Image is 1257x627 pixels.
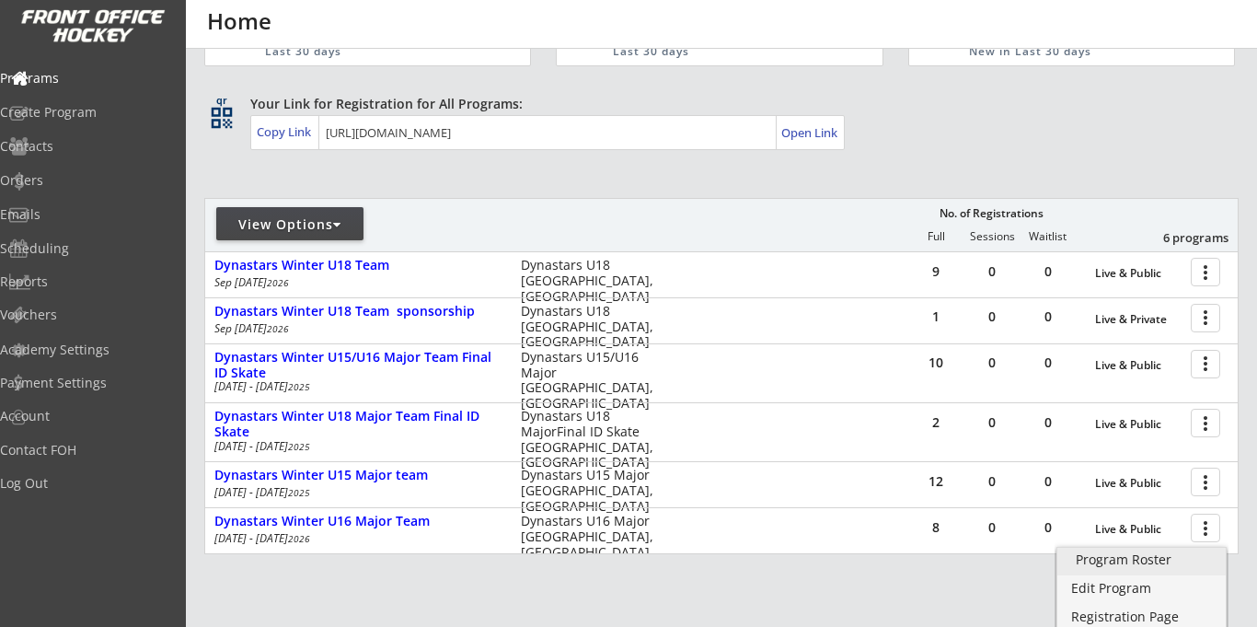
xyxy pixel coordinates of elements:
[288,532,310,545] em: 2026
[521,350,665,412] div: Dynastars U15/U16 Major [GEOGRAPHIC_DATA], [GEOGRAPHIC_DATA]
[1021,475,1076,488] div: 0
[1095,267,1182,280] div: Live & Public
[964,310,1020,323] div: 0
[214,304,502,319] div: Dynastars Winter U18 Team sponsorship
[1095,313,1182,326] div: Live & Private
[250,95,1182,113] div: Your Link for Registration for All Programs:
[521,468,665,514] div: Dynastars U15 Major [GEOGRAPHIC_DATA], [GEOGRAPHIC_DATA]
[208,104,236,132] button: qr_code
[964,521,1020,534] div: 0
[613,44,806,60] div: Last 30 days
[1191,350,1220,378] button: more_vert
[1021,356,1076,369] div: 0
[214,409,502,440] div: Dynastars Winter U18 Major Team Final ID Skate
[1191,468,1220,496] button: more_vert
[781,125,839,141] div: Open Link
[908,310,963,323] div: 1
[1095,477,1182,490] div: Live & Public
[1095,359,1182,372] div: Live & Public
[1021,265,1076,278] div: 0
[288,440,310,453] em: 2025
[1191,258,1220,286] button: more_vert
[781,120,839,145] a: Open Link
[1057,548,1226,575] a: Program Roster
[1057,576,1226,604] a: Edit Program
[964,356,1020,369] div: 0
[908,521,963,534] div: 8
[934,207,1048,220] div: No. of Registrations
[1095,523,1182,536] div: Live & Public
[214,487,496,498] div: [DATE] - [DATE]
[214,277,496,288] div: Sep [DATE]
[1133,229,1228,246] div: 6 programs
[521,514,665,560] div: Dynastars U16 Major [GEOGRAPHIC_DATA], [GEOGRAPHIC_DATA]
[908,265,963,278] div: 9
[210,95,232,107] div: qr
[267,276,289,289] em: 2026
[1021,521,1076,534] div: 0
[1021,416,1076,429] div: 0
[288,486,310,499] em: 2025
[1020,230,1075,243] div: Waitlist
[214,514,502,529] div: Dynastars Winter U16 Major Team
[214,258,502,273] div: Dynastars Winter U18 Team
[214,533,496,544] div: [DATE] - [DATE]
[257,123,315,140] div: Copy Link
[267,322,289,335] em: 2026
[1071,582,1212,595] div: Edit Program
[1191,409,1220,437] button: more_vert
[214,441,496,452] div: [DATE] - [DATE]
[964,475,1020,488] div: 0
[521,304,665,350] div: Dynastars U18 [GEOGRAPHIC_DATA], [GEOGRAPHIC_DATA]
[1095,418,1182,431] div: Live & Public
[214,350,502,381] div: Dynastars Winter U15/U16 Major Team Final ID Skate
[265,44,448,60] div: Last 30 days
[964,416,1020,429] div: 0
[1021,310,1076,323] div: 0
[908,475,963,488] div: 12
[216,215,363,234] div: View Options
[1191,514,1220,542] button: more_vert
[521,409,665,470] div: Dynastars U18 MajorFinal ID Skate [GEOGRAPHIC_DATA], [GEOGRAPHIC_DATA]
[964,230,1020,243] div: Sessions
[521,258,665,304] div: Dynastars U18 [GEOGRAPHIC_DATA], [GEOGRAPHIC_DATA]
[1076,553,1207,566] div: Program Roster
[1191,304,1220,332] button: more_vert
[908,230,963,243] div: Full
[1071,610,1212,623] div: Registration Page
[908,356,963,369] div: 10
[964,265,1020,278] div: 0
[908,416,963,429] div: 2
[214,323,496,334] div: Sep [DATE]
[969,44,1148,60] div: New in Last 30 days
[214,468,502,483] div: Dynastars Winter U15 Major team
[214,381,496,392] div: [DATE] - [DATE]
[288,380,310,393] em: 2025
